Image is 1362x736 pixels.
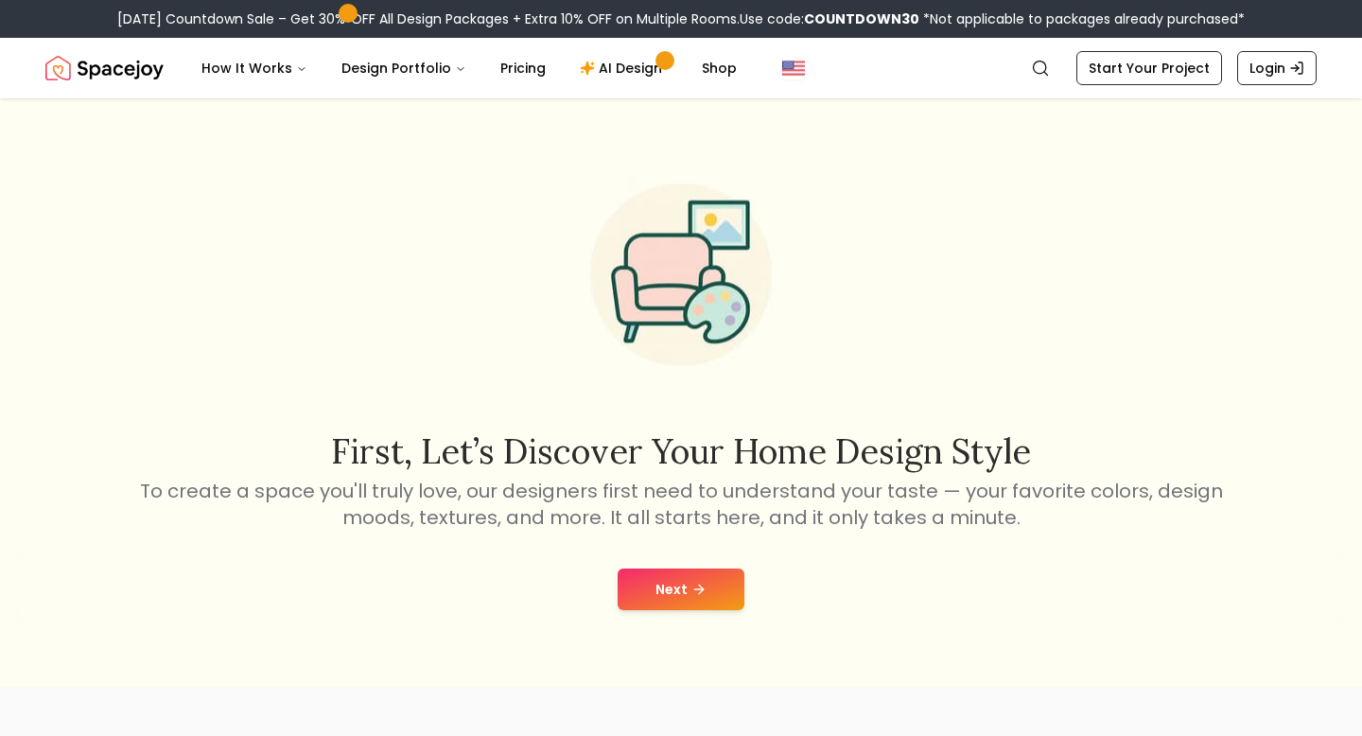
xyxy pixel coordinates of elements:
[560,154,802,396] img: Start Style Quiz Illustration
[326,49,481,87] button: Design Portfolio
[45,49,164,87] a: Spacejoy
[186,49,323,87] button: How It Works
[117,9,1245,28] div: [DATE] Countdown Sale – Get 30% OFF All Design Packages + Extra 10% OFF on Multiple Rooms.
[740,9,919,28] span: Use code:
[45,38,1317,98] nav: Global
[804,9,919,28] b: COUNTDOWN30
[565,49,683,87] a: AI Design
[1076,51,1222,85] a: Start Your Project
[687,49,752,87] a: Shop
[1237,51,1317,85] a: Login
[136,478,1226,531] p: To create a space you'll truly love, our designers first need to understand your taste — your fav...
[45,49,164,87] img: Spacejoy Logo
[136,432,1226,470] h2: First, let’s discover your home design style
[485,49,561,87] a: Pricing
[186,49,752,87] nav: Main
[618,569,744,610] button: Next
[782,57,805,79] img: United States
[919,9,1245,28] span: *Not applicable to packages already purchased*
